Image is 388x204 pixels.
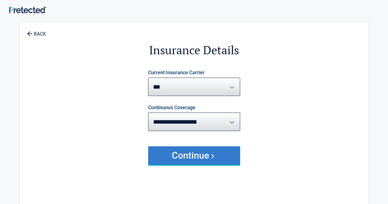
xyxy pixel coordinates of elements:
[148,105,195,110] label: Continuous Coverage
[26,26,47,37] a: BACK
[9,6,46,13] img: Main Logo
[53,42,335,58] h2: Insurance Details
[148,146,240,165] button: Continue
[148,70,205,75] label: Current Insurance Carrier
